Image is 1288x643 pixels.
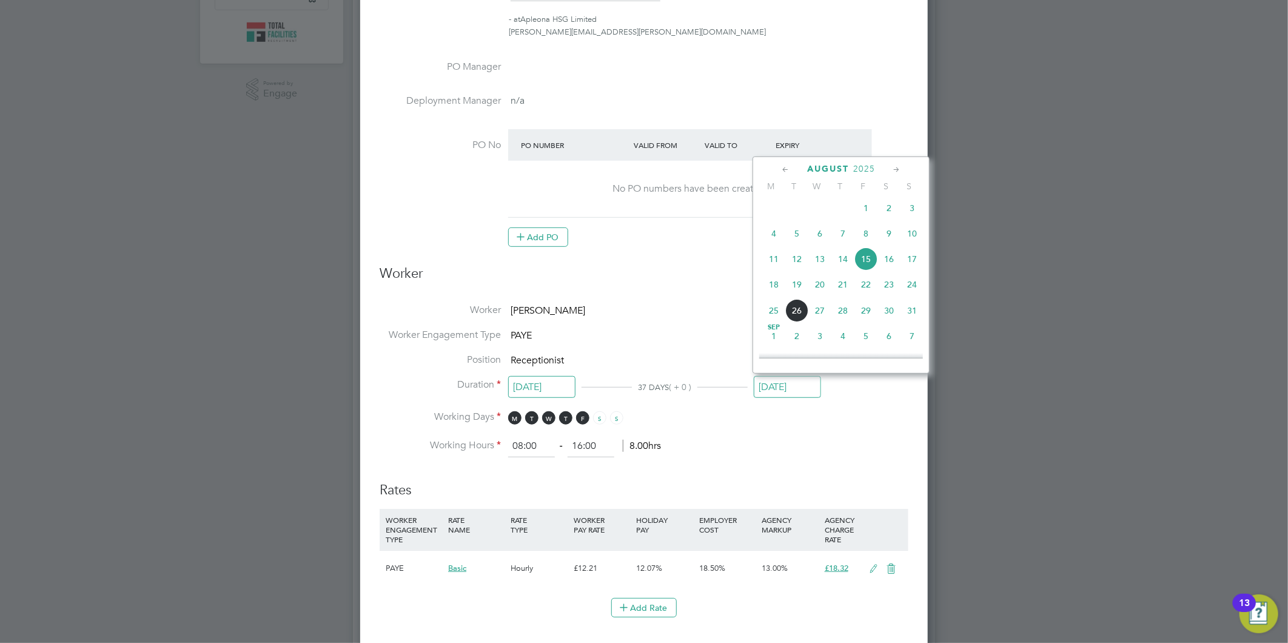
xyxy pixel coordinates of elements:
[853,164,875,174] span: 2025
[901,325,924,348] span: 7
[762,325,785,348] span: 1
[593,411,606,425] span: S
[762,222,785,245] span: 4
[511,305,585,317] span: [PERSON_NAME]
[785,299,808,322] span: 26
[383,509,445,550] div: WORKER ENGAGEMENT TYPE
[831,350,854,373] span: 11
[782,181,805,192] span: T
[808,325,831,348] span: 3
[508,551,571,586] div: Hourly
[754,376,821,399] input: Select one
[508,376,575,399] input: Select one
[568,436,614,457] input: 17:00
[901,222,924,245] span: 10
[509,14,520,24] span: - at
[854,247,877,271] span: 15
[759,181,782,192] span: M
[576,411,589,425] span: F
[877,325,901,348] span: 6
[831,273,854,296] span: 21
[559,411,572,425] span: T
[518,134,631,156] div: PO Number
[808,273,831,296] span: 20
[854,222,877,245] span: 8
[808,299,831,322] span: 27
[610,411,623,425] span: S
[877,197,901,220] span: 2
[901,247,924,271] span: 17
[773,134,844,156] div: Expiry
[380,304,501,317] label: Worker
[638,382,669,392] span: 37 DAYS
[702,134,773,156] div: Valid To
[380,411,501,423] label: Working Days
[511,354,564,366] span: Receptionist
[877,247,901,271] span: 16
[828,181,851,192] span: T
[511,95,525,107] span: n/a
[508,509,571,540] div: RATE TYPE
[508,411,522,425] span: M
[669,382,691,392] span: ( + 0 )
[699,563,725,573] span: 18.50%
[520,14,597,24] span: Apleona HSG Limited
[825,563,848,573] span: £18.32
[831,222,854,245] span: 7
[785,325,808,348] span: 2
[901,350,924,373] span: 14
[877,350,901,373] span: 13
[854,299,877,322] span: 29
[380,470,908,499] h3: Rates
[822,509,864,550] div: AGENCY CHARGE RATE
[808,350,831,373] span: 10
[831,247,854,271] span: 14
[808,222,831,245] span: 6
[623,440,661,452] span: 8.00hrs
[631,134,702,156] div: Valid From
[571,509,633,540] div: WORKER PAY RATE
[637,563,663,573] span: 12.07%
[759,509,821,540] div: AGENCY MARKUP
[696,509,759,540] div: EMPLOYER COST
[805,181,828,192] span: W
[445,509,508,540] div: RATE NAME
[762,299,785,322] span: 25
[520,183,860,195] div: No PO numbers have been created.
[877,222,901,245] span: 9
[380,354,501,366] label: Position
[557,440,565,452] span: ‐
[877,299,901,322] span: 30
[508,227,568,247] button: Add PO
[854,273,877,296] span: 22
[854,325,877,348] span: 5
[854,350,877,373] span: 12
[785,247,808,271] span: 12
[1239,603,1250,619] div: 13
[380,265,908,292] h3: Worker
[634,509,696,540] div: HOLIDAY PAY
[508,436,555,457] input: 08:00
[542,411,555,425] span: W
[571,551,633,586] div: £12.21
[380,139,501,152] label: PO No
[380,95,501,107] label: Deployment Manager
[762,350,785,373] span: 8
[901,299,924,322] span: 31
[785,222,808,245] span: 5
[380,329,501,342] label: Worker Engagement Type
[525,411,538,425] span: T
[762,325,785,331] span: Sep
[831,299,854,322] span: 28
[831,325,854,348] span: 4
[762,563,788,573] span: 13.00%
[785,273,808,296] span: 19
[762,273,785,296] span: 18
[807,164,849,174] span: August
[901,197,924,220] span: 3
[808,247,831,271] span: 13
[380,379,501,391] label: Duration
[511,329,532,342] span: PAYE
[611,598,677,618] button: Add Rate
[901,273,924,296] span: 24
